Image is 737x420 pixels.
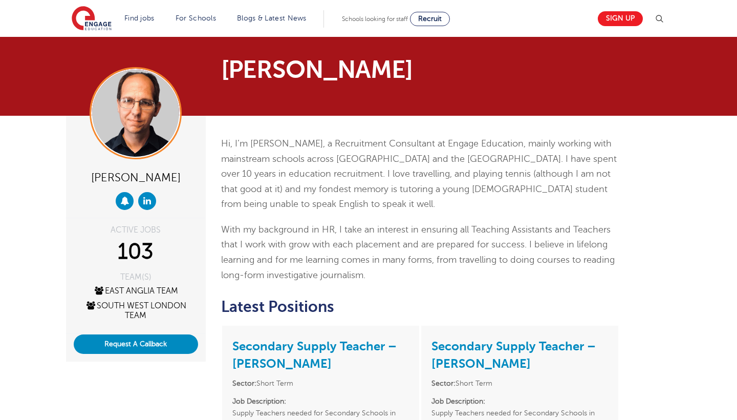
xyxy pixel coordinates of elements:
[74,273,198,281] div: TEAM(S)
[74,334,198,354] button: Request A Callback
[221,57,464,82] h1: [PERSON_NAME]
[410,12,450,26] a: Recruit
[431,397,485,405] strong: Job Description:
[221,298,620,316] h2: Latest Positions
[431,377,608,389] li: Short Term
[124,14,155,22] a: Find jobs
[237,14,307,22] a: Blogs & Latest News
[342,15,408,23] span: Schools looking for staff
[93,286,178,296] a: East Anglia Team
[74,239,198,265] div: 103
[85,301,186,320] a: South West London Team
[74,167,198,187] div: [PERSON_NAME]
[431,380,456,387] strong: Sector:
[598,11,643,26] a: Sign up
[232,339,397,371] a: Secondary Supply Teacher – [PERSON_NAME]
[232,377,409,389] li: Short Term
[418,15,442,23] span: Recruit
[74,226,198,234] div: ACTIVE JOBS
[221,136,620,212] p: Hi, I’m [PERSON_NAME], a Recruitment Consultant at Engage Education, mainly working with mainstre...
[431,339,596,371] a: Secondary Supply Teacher – [PERSON_NAME]
[232,397,286,405] strong: Job Description:
[72,6,112,32] img: Engage Education
[176,14,216,22] a: For Schools
[221,222,620,283] p: With my background in HR, I take an interest in ensuring all Teaching Assistants and Teachers tha...
[232,380,256,387] strong: Sector:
